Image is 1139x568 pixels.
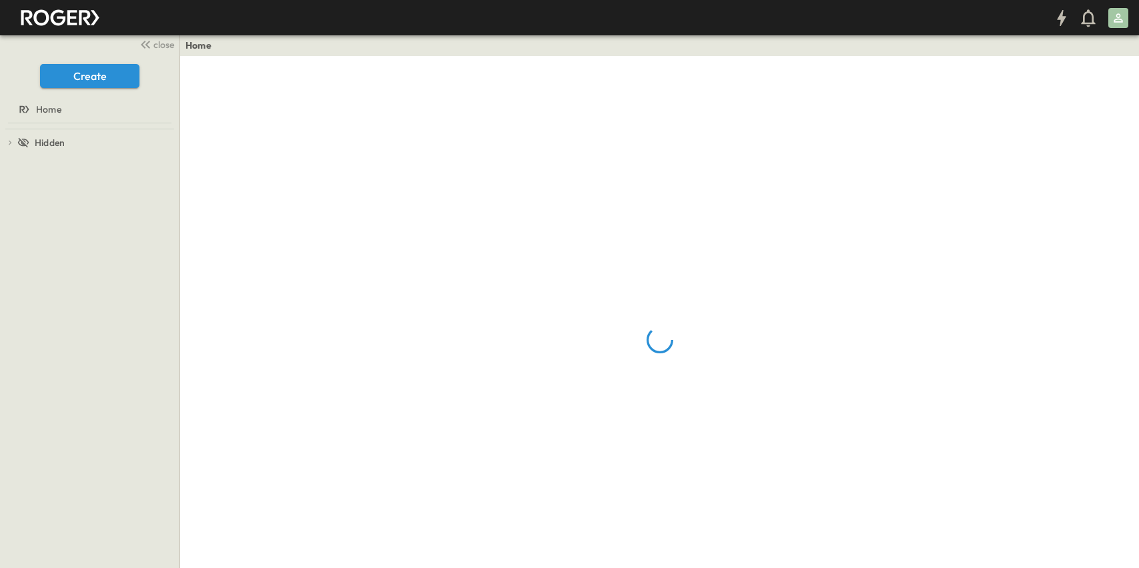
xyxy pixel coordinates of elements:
a: Home [3,100,174,119]
span: Hidden [35,136,65,149]
button: close [134,35,177,53]
span: Home [36,103,61,116]
button: Create [40,64,139,88]
a: Home [185,39,212,52]
nav: breadcrumbs [185,39,220,52]
span: close [153,38,174,51]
